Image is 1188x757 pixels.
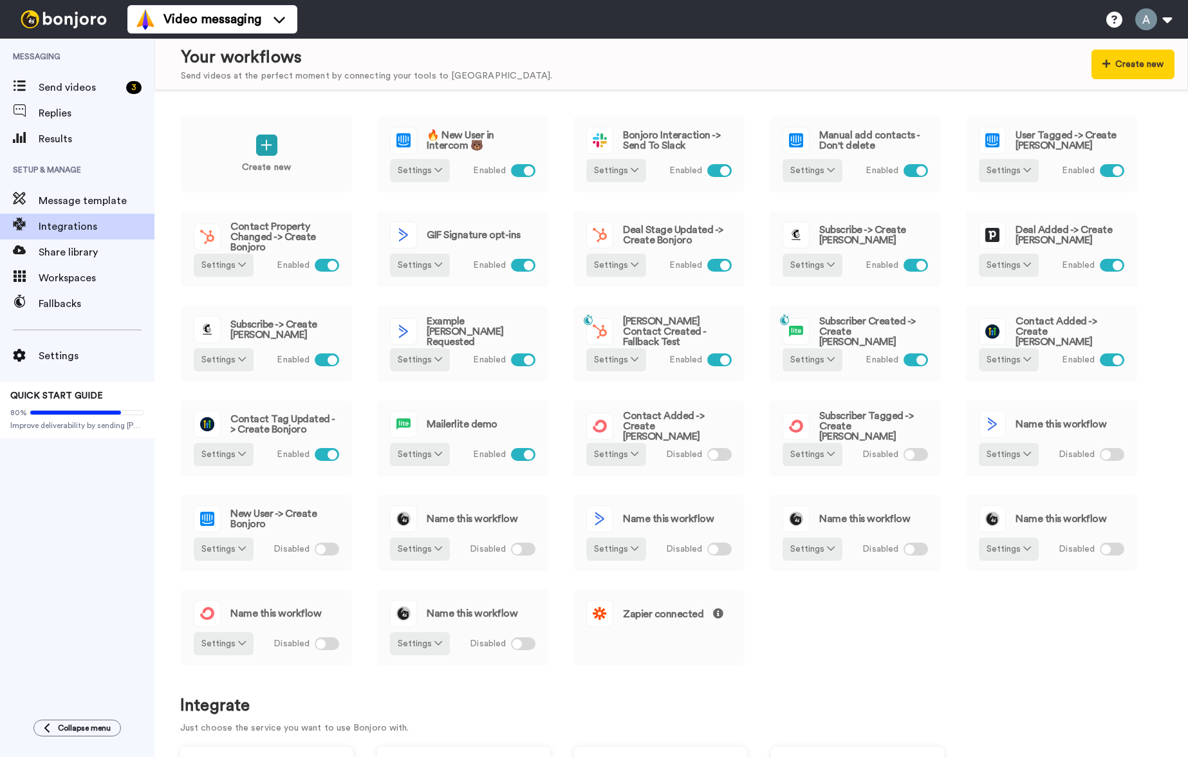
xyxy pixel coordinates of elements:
[180,494,353,572] a: New User -> Create BonjoroSettings Disabled
[473,164,506,178] span: Enabled
[391,601,416,626] img: logo_round_yellow.svg
[862,448,898,462] span: Disabled
[277,353,310,367] span: Enabled
[1062,164,1095,178] span: Enabled
[979,506,1005,532] img: logo_round_yellow.svg
[376,494,549,572] a: Name this workflowSettings Disabled
[783,506,809,532] img: logo_round_yellow.svg
[180,305,353,382] a: Subscribe -> Create [PERSON_NAME]Settings Enabled
[390,254,450,277] button: Settings
[1091,50,1174,79] button: Create new
[769,400,942,477] a: Subscriber Tagged -> Create [PERSON_NAME]Settings Disabled
[587,222,613,248] img: logo_hubspot.svg
[573,494,745,572] a: Name this workflowSettings Disabled
[390,348,450,371] button: Settings
[819,130,928,151] span: Manual add contacts - Don't delete
[979,348,1039,371] button: Settings
[783,348,842,371] button: Settings
[979,127,1005,153] img: logo_intercom.svg
[669,259,702,272] span: Enabled
[39,131,154,147] span: Results
[623,514,714,524] span: Name this workflow
[376,400,549,477] a: Mailerlite demoSettings Enabled
[194,224,220,250] img: logo_hubspot.svg
[230,509,339,529] span: New User -> Create Bonjoro
[979,411,1005,437] img: logo_activecampaign.svg
[866,164,898,178] span: Enabled
[39,296,154,312] span: Fallbacks
[623,316,732,347] span: [PERSON_NAME] Contact Created - Fallback Test
[376,116,549,193] a: 🔥 New User in Intercom 🐻Settings Enabled
[587,319,613,344] img: logo_hubspot.svg
[376,589,549,666] a: Name this workflowSettings Disabled
[573,210,745,288] a: Deal Stage Updated -> Create BonjoroSettings Enabled
[277,259,310,272] span: Enabled
[242,161,291,174] p: Create new
[1016,419,1106,429] span: Name this workflow
[623,608,723,619] span: Zapier connected
[10,420,144,431] span: Improve deliverability by sending [PERSON_NAME]’s from your own email
[427,608,517,619] span: Name this workflow
[274,637,310,651] span: Disabled
[194,411,220,437] img: logo_gohighlevel.png
[862,543,898,556] span: Disabled
[390,159,450,182] button: Settings
[473,448,506,462] span: Enabled
[965,305,1138,382] a: Contact Added -> Create [PERSON_NAME]Settings Enabled
[783,222,809,248] img: logo_mailchimp.svg
[39,245,154,260] span: Share library
[769,116,942,193] a: Manual add contacts - Don't deleteSettings Enabled
[623,411,732,442] span: Contact Added -> Create [PERSON_NAME]
[979,159,1039,182] button: Settings
[194,254,254,277] button: Settings
[965,400,1138,477] a: Name this workflowSettings Disabled
[39,219,154,234] span: Integrations
[783,443,842,466] button: Settings
[180,210,353,288] a: Contact Property Changed -> Create BonjoroSettings Enabled
[39,348,154,364] span: Settings
[819,411,928,442] span: Subscriber Tagged -> Create [PERSON_NAME]
[180,400,353,477] a: Contact Tag Updated -> Create BonjoroSettings Enabled
[194,506,220,532] img: logo_intercom.svg
[390,537,450,561] button: Settings
[391,411,416,437] img: logo_mailerlite.svg
[587,506,613,532] img: logo_activecampaign.svg
[15,10,112,28] img: bj-logo-header-white.svg
[783,254,842,277] button: Settings
[586,254,646,277] button: Settings
[230,608,321,619] span: Name this workflow
[230,319,339,340] span: Subscribe -> Create [PERSON_NAME]
[769,210,942,288] a: Subscribe -> Create [PERSON_NAME]Settings Enabled
[473,259,506,272] span: Enabled
[623,225,732,245] span: Deal Stage Updated -> Create Bonjoro
[979,537,1039,561] button: Settings
[390,632,450,655] button: Settings
[587,601,613,626] img: logo_zapier.svg
[39,193,154,209] span: Message template
[194,443,254,466] button: Settings
[586,537,646,561] button: Settings
[965,494,1138,572] a: Name this workflowSettings Disabled
[586,159,646,182] button: Settings
[979,254,1039,277] button: Settings
[866,259,898,272] span: Enabled
[470,543,506,556] span: Disabled
[666,543,702,556] span: Disabled
[230,221,339,252] span: Contact Property Changed -> Create Bonjoro
[194,632,254,655] button: Settings
[965,210,1138,288] a: Deal Added -> Create [PERSON_NAME]Settings Enabled
[391,127,416,153] img: logo_intercom.svg
[194,317,220,342] img: logo_mailchimp.svg
[979,319,1005,344] img: logo_gohighlevel.png
[391,506,416,532] img: logo_round_yellow.svg
[180,696,1162,715] h1: Integrate
[39,106,154,121] span: Replies
[819,316,928,347] span: Subscriber Created -> Create [PERSON_NAME]
[783,127,809,153] img: logo_intercom.svg
[390,443,450,466] button: Settings
[470,637,506,651] span: Disabled
[965,116,1138,193] a: User Tagged -> Create [PERSON_NAME]Settings Enabled
[783,413,809,439] img: logo_convertkit.svg
[819,514,910,524] span: Name this workflow
[1016,130,1124,151] span: User Tagged -> Create [PERSON_NAME]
